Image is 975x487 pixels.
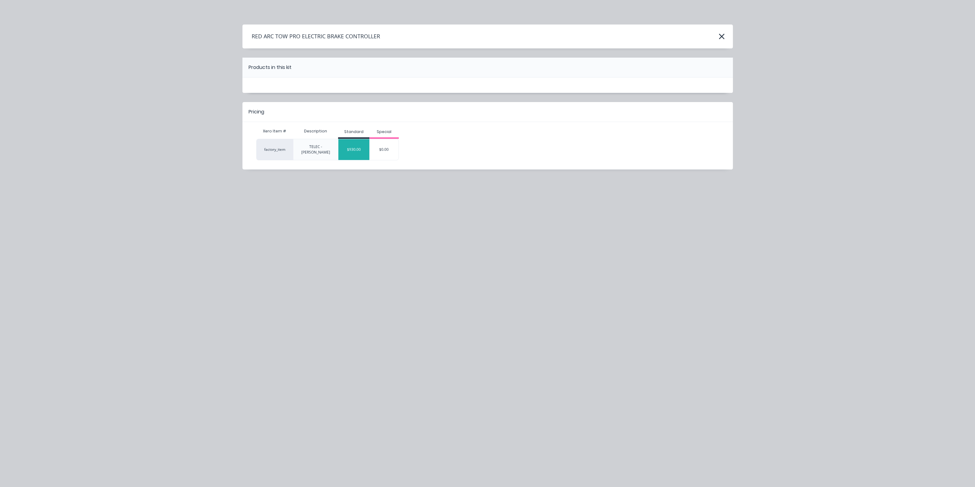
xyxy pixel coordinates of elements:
div: Special [377,129,391,135]
div: TELEC - [PERSON_NAME] [298,144,333,155]
div: $930.00 [338,142,369,157]
div: Description [299,124,332,139]
div: Xero Item # [256,125,293,137]
div: factory_item [256,139,293,160]
div: Pricing [249,108,264,116]
div: Standard [344,129,364,135]
div: $0.00 [370,142,398,157]
div: Products in this kit [249,64,291,71]
h4: RED ARC TOW PRO ELECTRIC BRAKE CONTROLLER [242,31,380,42]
